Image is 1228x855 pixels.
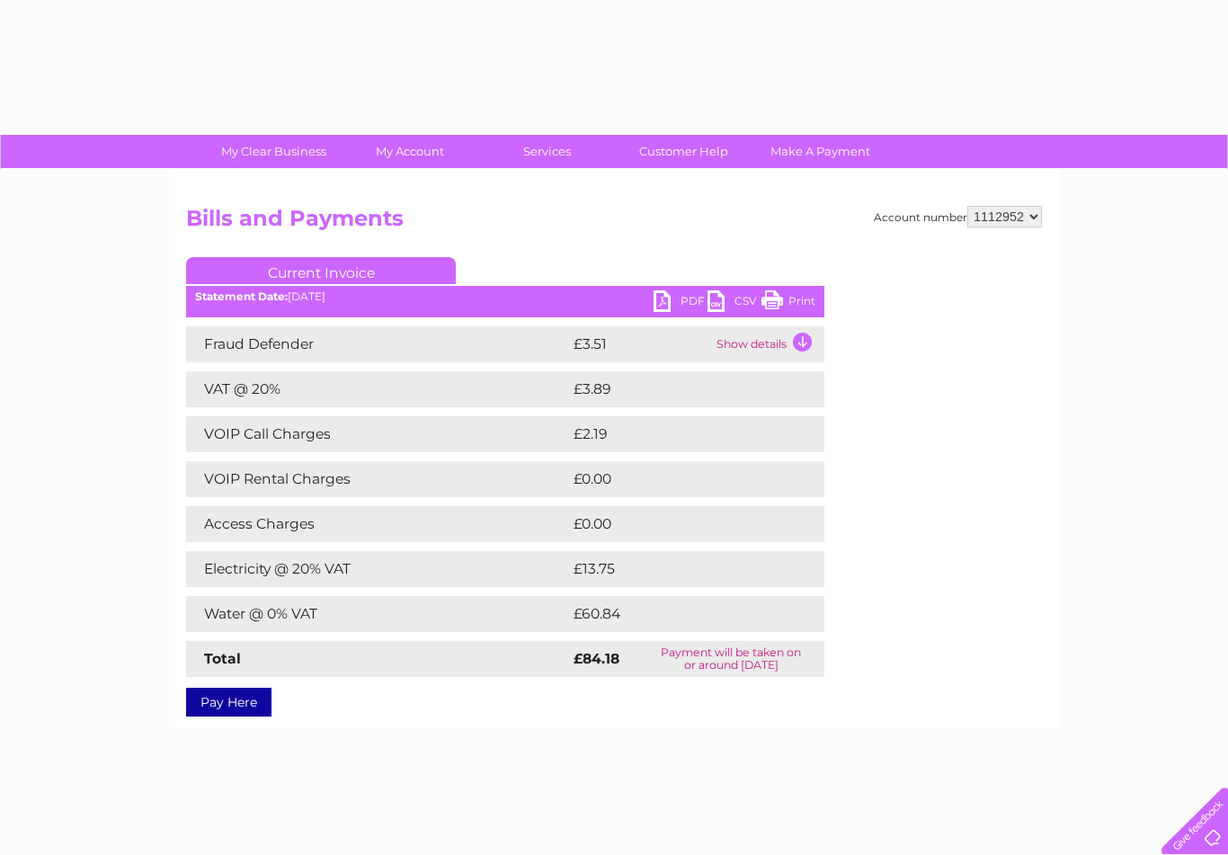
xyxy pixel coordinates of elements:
[186,371,569,407] td: VAT @ 20%
[186,206,1042,240] h2: Bills and Payments
[186,551,569,587] td: Electricity @ 20% VAT
[186,461,569,497] td: VOIP Rental Charges
[654,290,707,316] a: PDF
[186,326,569,362] td: Fraud Defender
[569,596,789,632] td: £60.84
[874,206,1042,227] div: Account number
[746,135,894,168] a: Make A Payment
[473,135,621,168] a: Services
[569,371,783,407] td: £3.89
[569,416,780,452] td: £2.19
[761,290,815,316] a: Print
[569,326,712,362] td: £3.51
[186,596,569,632] td: Water @ 0% VAT
[200,135,348,168] a: My Clear Business
[569,461,783,497] td: £0.00
[186,416,569,452] td: VOIP Call Charges
[336,135,485,168] a: My Account
[574,650,619,667] strong: £84.18
[186,506,569,542] td: Access Charges
[204,650,241,667] strong: Total
[610,135,758,168] a: Customer Help
[569,506,783,542] td: £0.00
[186,290,824,303] div: [DATE]
[637,641,824,677] td: Payment will be taken on or around [DATE]
[186,257,456,284] a: Current Invoice
[707,290,761,316] a: CSV
[186,688,271,717] a: Pay Here
[195,289,288,303] b: Statement Date:
[569,551,786,587] td: £13.75
[712,326,824,362] td: Show details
